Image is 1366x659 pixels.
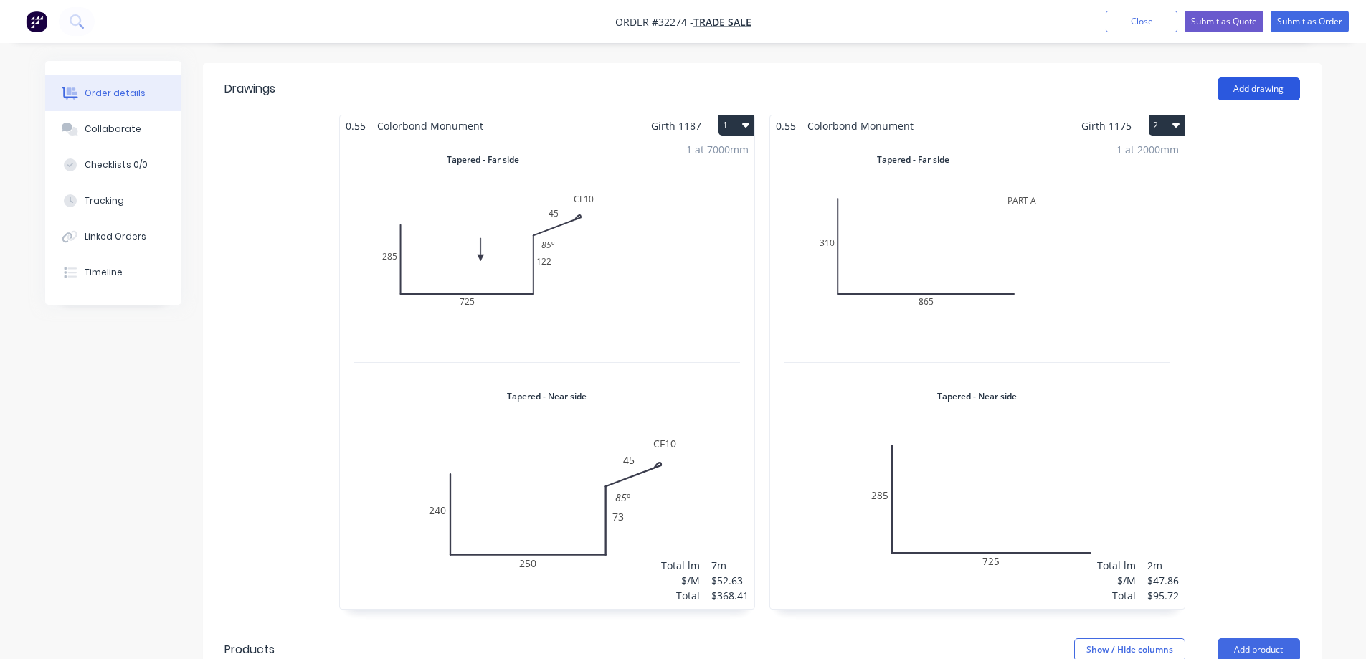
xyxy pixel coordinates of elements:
div: $95.72 [1147,588,1179,603]
div: Checklists 0/0 [85,158,148,171]
img: Factory [26,11,47,32]
div: Tapered - Far sidePART A310865Tapered - Near side02857251 at 2000mmTotal lm$/MTotal2m$47.86$95.72 [770,136,1185,609]
span: Girth 1187 [651,115,701,136]
div: Total lm [661,558,700,573]
div: Collaborate [85,123,141,136]
button: 1 [718,115,754,136]
div: Order details [85,87,146,100]
div: Drawings [224,80,275,98]
button: Collaborate [45,111,181,147]
button: Order details [45,75,181,111]
button: Tracking [45,183,181,219]
div: 1 at 2000mm [1116,142,1179,157]
span: Colorbond Monument [371,115,489,136]
span: Girth 1175 [1081,115,1132,136]
button: Linked Orders [45,219,181,255]
div: Timeline [85,266,123,279]
div: Tracking [85,194,124,207]
div: Total lm [1097,558,1136,573]
button: Submit as Quote [1185,11,1263,32]
div: Products [224,641,275,658]
div: 7m [711,558,749,573]
button: Submit as Order [1271,11,1349,32]
button: Checklists 0/0 [45,147,181,183]
span: 0.55 [770,115,802,136]
div: $368.41 [711,588,749,603]
button: 2 [1149,115,1185,136]
div: Tapered - Far side0285725122CF104585ºTapered - Near side024025073CF104585º1 at 7000mmTotal lm$/MT... [340,136,754,609]
span: Colorbond Monument [802,115,919,136]
div: Total [661,588,700,603]
div: $47.86 [1147,573,1179,588]
span: 0.55 [340,115,371,136]
div: Total [1097,588,1136,603]
div: Linked Orders [85,230,146,243]
div: $/M [1097,573,1136,588]
div: $52.63 [711,573,749,588]
span: Order #32274 - [615,15,693,29]
div: 2m [1147,558,1179,573]
button: Timeline [45,255,181,290]
div: $/M [661,573,700,588]
button: Close [1106,11,1177,32]
button: Add drawing [1218,77,1300,100]
div: 1 at 7000mm [686,142,749,157]
a: TRADE SALE [693,15,751,29]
